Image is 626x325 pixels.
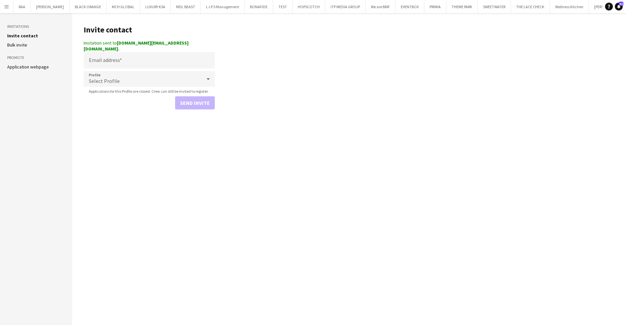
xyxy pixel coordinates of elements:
[7,24,65,29] h3: Invitations
[107,0,140,13] button: MCH GLOBAL
[293,0,325,13] button: HOPSCOTCH
[550,0,589,13] button: Wellness Kitchen
[395,0,424,13] button: EVENTBOX
[84,89,214,94] span: Applications for this Profile are closed. Crew can still be invited to register.
[171,0,201,13] button: MDL BEAST
[7,33,38,39] a: Invite contact
[84,40,215,52] div: Invitation sent to
[31,0,70,13] button: [PERSON_NAME]
[7,64,49,70] a: Application webpage
[446,0,478,13] button: THEME PARK
[424,0,446,13] button: PRIMIA
[273,0,293,13] button: TEST
[619,2,623,6] span: 31
[201,0,245,13] button: L.I.P.S Management
[245,0,273,13] button: BONAFIDE
[140,0,171,13] button: LUXURY KSA
[325,0,366,13] button: ITP MEDIA GROUP
[70,0,107,13] button: BLACK ORANGE
[511,0,550,13] button: THE LACE CHECK
[366,0,395,13] button: We are BMF
[7,55,65,61] h3: Promote
[615,3,623,10] a: 31
[13,0,31,13] button: RAA
[478,0,511,13] button: SWEETWATER
[7,42,27,48] a: Bulk invite
[84,25,215,35] h1: Invite contact
[89,78,120,84] span: Select Profile
[84,40,189,52] strong: [DOMAIN_NAME][EMAIL_ADDRESS][DOMAIN_NAME].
